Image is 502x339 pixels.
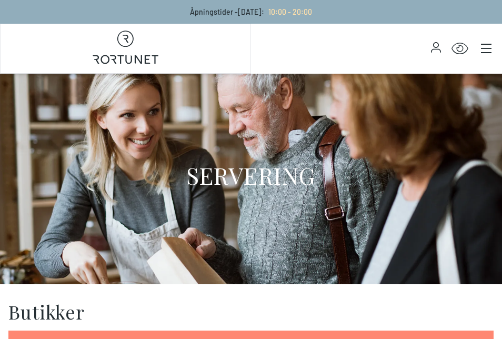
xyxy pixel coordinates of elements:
h1: Butikker [8,301,85,322]
h1: SERVERING [186,161,316,190]
p: Åpningstider - [DATE] : [190,6,312,17]
button: Main menu [479,41,494,56]
span: 10:00 - 20:00 [268,7,312,16]
button: Open Accessibility Menu [451,41,468,57]
a: 10:00 - 20:00 [264,7,312,16]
